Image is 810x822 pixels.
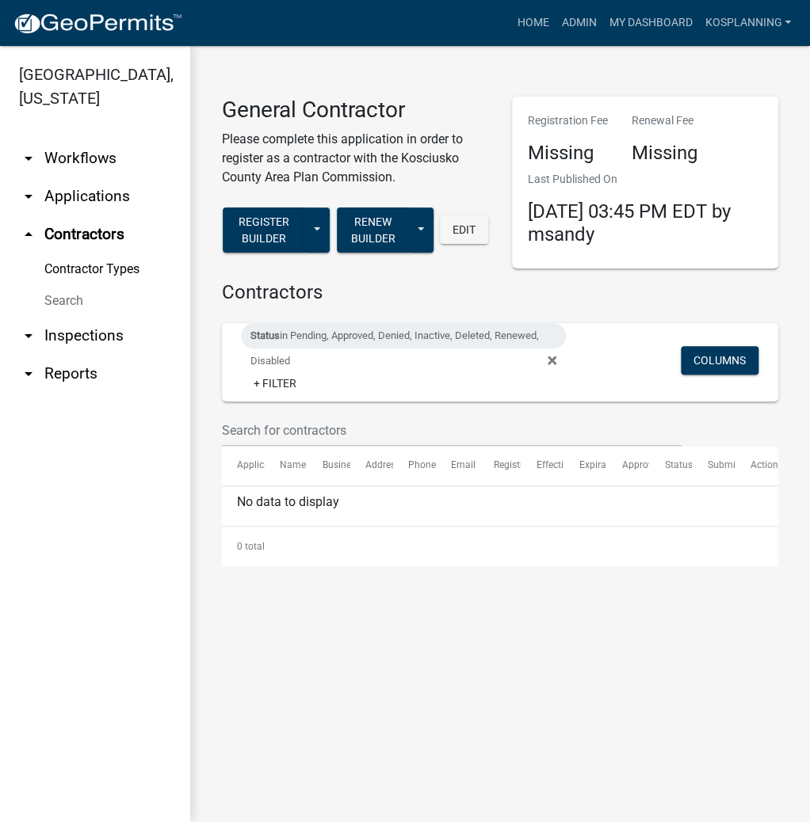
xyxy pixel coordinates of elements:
h3: General Contractor [222,97,488,124]
p: Registration Fee [528,112,608,129]
button: Columns [681,346,758,375]
h4: Missing [632,142,697,165]
span: [DATE] 03:45 PM EDT by msandy [528,200,731,245]
span: Email [451,459,476,470]
h4: Missing [528,142,608,165]
span: Address [365,459,400,470]
span: Application Number [237,459,323,470]
a: My Dashboard [602,8,698,38]
i: arrow_drop_down [19,187,38,206]
span: Effective Date [537,459,595,470]
datatable-header-cell: Submitted By [692,447,735,485]
a: Admin [555,8,602,38]
datatable-header-cell: Registration Date [479,447,522,485]
h4: Contractors [222,281,778,304]
span: Actions [750,459,782,470]
i: arrow_drop_up [19,225,38,244]
datatable-header-cell: Expiration Date [564,447,606,485]
span: Approved Date [621,459,685,470]
span: Expiration Date [579,459,645,470]
a: + Filter [241,369,309,398]
i: arrow_drop_down [19,149,38,168]
datatable-header-cell: Application Number [222,447,265,485]
datatable-header-cell: Address [350,447,393,485]
span: Name [280,459,306,470]
span: Business Name [323,459,389,470]
datatable-header-cell: Email [436,447,479,485]
div: in Pending, Approved, Denied, Inactive, Deleted, Renewed, Disabled [241,323,566,348]
span: Phone [408,459,436,470]
button: Renew Builder [337,207,409,253]
div: 0 total [222,527,778,566]
datatable-header-cell: Approved Date [606,447,649,485]
i: arrow_drop_down [19,326,38,345]
a: Home [510,8,555,38]
datatable-header-cell: Business Name [308,447,350,485]
i: arrow_drop_down [19,364,38,383]
span: Status [250,329,280,341]
span: Submitted By [707,459,764,470]
p: Renewal Fee [632,112,697,129]
span: Registration Date [494,459,567,470]
div: No data to display [222,486,778,526]
p: Please complete this application in order to register as a contractor with the Kosciusko County A... [222,130,488,187]
button: Register Builder [223,207,305,253]
p: Last Published On [528,171,762,188]
datatable-header-cell: Actions [735,447,778,485]
button: Edit [440,215,488,244]
datatable-header-cell: Phone [393,447,436,485]
datatable-header-cell: Name [265,447,308,485]
input: Search for contractors [222,414,682,447]
datatable-header-cell: Effective Date [521,447,564,485]
datatable-header-cell: Status [649,447,692,485]
a: kosplanning [698,8,797,38]
span: Status [664,459,692,470]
